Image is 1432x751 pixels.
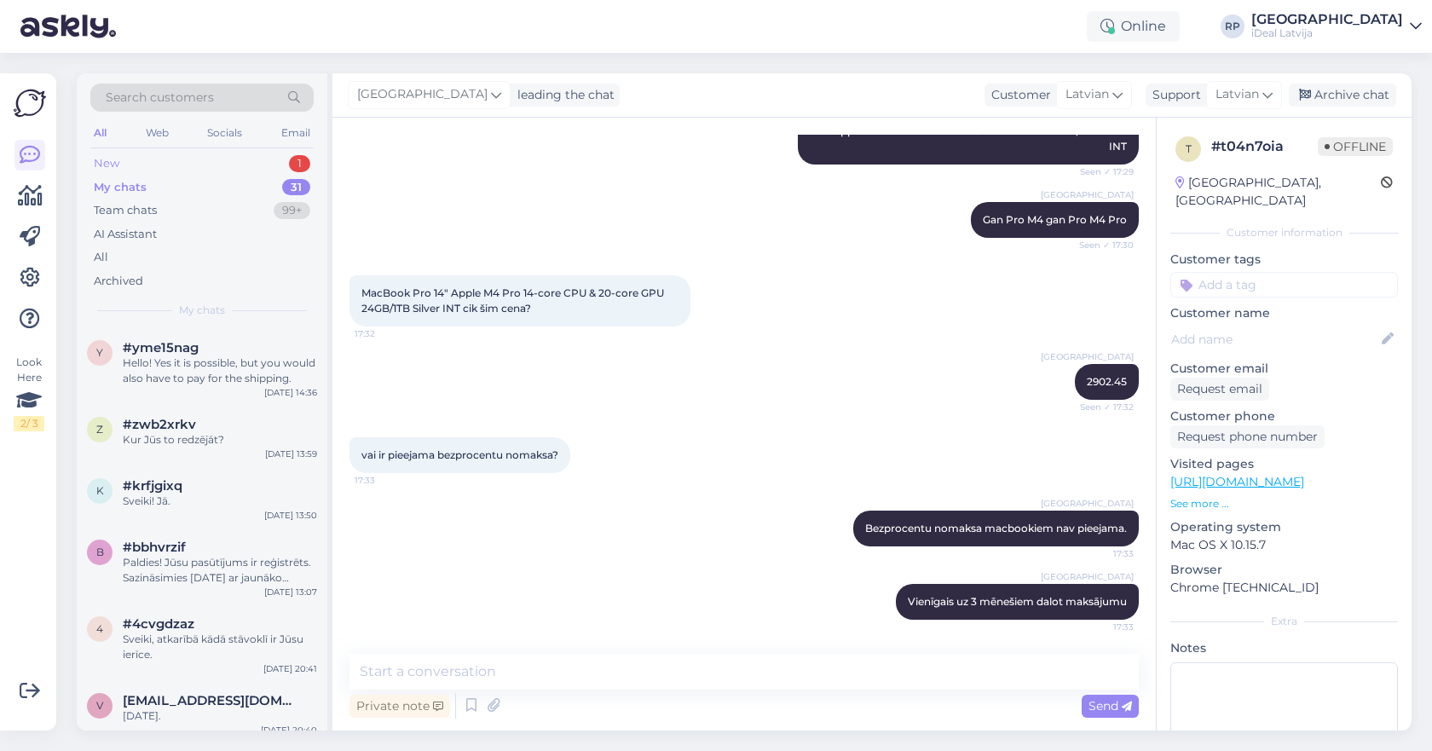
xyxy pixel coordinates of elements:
[123,355,317,386] div: Hello! Yes it is possible, but you would also have to pay for the shipping.
[90,122,110,144] div: All
[94,249,108,266] div: All
[1087,11,1180,42] div: Online
[204,122,245,144] div: Socials
[1170,561,1398,579] p: Browser
[1070,239,1134,251] span: Seen ✓ 17:30
[984,86,1051,104] div: Customer
[1251,13,1403,26] div: [GEOGRAPHIC_DATA]
[908,595,1127,608] span: Vienīgais uz 3 mēnešiem dalot maksājumu
[1170,579,1398,597] p: Chrome [TECHNICAL_ID]
[1041,570,1134,583] span: [GEOGRAPHIC_DATA]
[1170,614,1398,629] div: Extra
[1070,165,1134,178] span: Seen ✓ 17:29
[94,202,157,219] div: Team chats
[123,555,317,586] div: Paldies! Jūsu pasūtījums ir reģistrēts. Sazināsimies [DATE] ar jaunāko informāciju. Uz tikšanos u...
[1251,13,1422,40] a: [GEOGRAPHIC_DATA]iDeal Latvija
[94,273,143,290] div: Archived
[261,724,317,737] div: [DATE] 20:40
[96,484,104,497] span: k
[1170,304,1398,322] p: Customer name
[94,226,157,243] div: AI Assistant
[983,213,1127,226] span: Gan Pro M4 gan Pro M4 Pro
[123,494,317,509] div: Sveiki! Jā.
[1170,272,1398,298] input: Add a tag
[1221,14,1244,38] div: RP
[1175,174,1381,210] div: [GEOGRAPHIC_DATA], [GEOGRAPHIC_DATA]
[1170,251,1398,269] p: Customer tags
[1170,536,1398,554] p: Mac OS X 10.15.7
[361,448,558,461] span: vai ir pieejama bezprocentu nomaksa?
[1170,378,1269,401] div: Request email
[355,327,419,340] span: 17:32
[361,286,667,315] span: MacBook Pro 14" Apple M4 Pro 14‑core CPU & 20‑core GPU 24GB/1TB Silver INT cik šim cena?
[14,416,44,431] div: 2 / 3
[14,87,46,119] img: Askly Logo
[1170,407,1398,425] p: Customer phone
[265,448,317,460] div: [DATE] 13:59
[1041,188,1134,201] span: [GEOGRAPHIC_DATA]
[278,122,314,144] div: Email
[1170,225,1398,240] div: Customer information
[123,417,196,432] span: #zwb2xrkv
[1170,425,1325,448] div: Request phone number
[96,622,103,635] span: 4
[96,423,103,436] span: z
[123,540,186,555] span: #bbhvrzif
[123,693,300,708] span: veinbergsn@gmail.com
[1065,85,1109,104] span: Latvian
[123,708,317,724] div: [DATE].
[264,509,317,522] div: [DATE] 13:50
[1146,86,1201,104] div: Support
[123,340,199,355] span: #yme15nag
[1211,136,1318,157] div: # t04n7oia
[1070,621,1134,633] span: 17:33
[1171,330,1378,349] input: Add name
[355,474,419,487] span: 17:33
[1251,26,1403,40] div: iDeal Latvija
[106,89,214,107] span: Search customers
[179,303,225,318] span: My chats
[1041,350,1134,363] span: [GEOGRAPHIC_DATA]
[96,546,104,558] span: b
[1170,639,1398,657] p: Notes
[1170,518,1398,536] p: Operating system
[1215,85,1259,104] span: Latvian
[1186,142,1192,155] span: t
[264,386,317,399] div: [DATE] 14:36
[123,478,182,494] span: #krfjgixq
[96,699,103,712] span: v
[1289,84,1396,107] div: Archive chat
[289,155,310,172] div: 1
[264,586,317,598] div: [DATE] 13:07
[1170,455,1398,473] p: Visited pages
[1070,547,1134,560] span: 17:33
[263,662,317,675] div: [DATE] 20:41
[357,85,488,104] span: [GEOGRAPHIC_DATA]
[865,522,1127,534] span: Bezprocentu nomaksa macbookiem nav pieejama.
[1070,401,1134,413] span: Seen ✓ 17:32
[123,632,317,662] div: Sveiki, atkarībā kādā stāvoklī ir Jūsu ierīce.
[123,432,317,448] div: Kur Jūs to redzējāt?
[511,86,615,104] div: leading the chat
[1041,497,1134,510] span: [GEOGRAPHIC_DATA]
[1088,698,1132,713] span: Send
[1318,137,1393,156] span: Offline
[1170,360,1398,378] p: Customer email
[94,179,147,196] div: My chats
[1087,375,1127,388] span: 2902.45
[1170,496,1398,511] p: See more ...
[96,346,103,359] span: y
[1170,474,1304,489] a: [URL][DOMAIN_NAME]
[14,355,44,431] div: Look Here
[349,695,450,718] div: Private note
[123,616,194,632] span: #4cvgdzaz
[94,155,119,172] div: New
[274,202,310,219] div: 99+
[282,179,310,196] div: 31
[142,122,172,144] div: Web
